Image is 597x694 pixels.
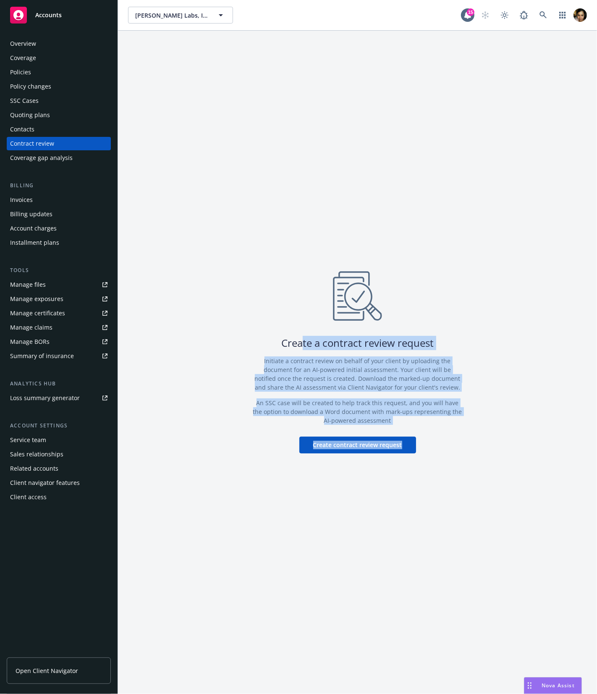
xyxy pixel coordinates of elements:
div: Billing [7,181,111,190]
div: Sales relationships [10,448,63,461]
a: Quoting plans [7,108,111,122]
p: An SSC case will be created to help track this request, and you will have the option to download ... [253,398,463,425]
a: Manage certificates [7,306,111,320]
a: Service team [7,433,111,447]
div: Drag to move [524,678,535,694]
a: Start snowing [477,7,494,24]
div: Related accounts [10,462,58,475]
div: 15 [467,8,474,16]
a: Coverage [7,51,111,65]
a: Summary of insurance [7,349,111,363]
a: Billing updates [7,207,111,221]
a: Manage claims [7,321,111,334]
div: Manage claims [10,321,52,334]
div: Coverage gap analysis [10,151,73,165]
div: SSC Cases [10,94,39,107]
a: Related accounts [7,462,111,475]
button: [PERSON_NAME] Labs, Inc. [128,7,233,24]
div: Manage BORs [10,335,50,348]
a: Contract review [7,137,111,150]
a: SSC Cases [7,94,111,107]
span: [PERSON_NAME] Labs, Inc. [135,11,208,20]
a: Installment plans [7,236,111,249]
a: Manage files [7,278,111,291]
button: Nova Assist [524,677,582,694]
div: Contacts [10,123,34,136]
div: Create a contract review request [281,336,434,350]
div: Account settings [7,422,111,430]
div: Analytics hub [7,380,111,388]
div: Policy changes [10,80,51,93]
div: Loss summary generator [10,391,80,405]
a: Policies [7,65,111,79]
button: Create contract review request [299,437,416,453]
a: Accounts [7,3,111,27]
a: Coverage gap analysis [7,151,111,165]
div: Account charges [10,222,57,235]
div: Overview [10,37,36,50]
div: Installment plans [10,236,59,249]
div: Manage files [10,278,46,291]
a: Manage BORs [7,335,111,348]
div: Manage certificates [10,306,65,320]
p: Initiate a contract review on behalf of your client by uploading the document for an AI-powered i... [253,356,463,392]
span: Nova Assist [542,682,575,689]
a: Overview [7,37,111,50]
div: Billing updates [10,207,52,221]
div: Client navigator features [10,476,80,490]
a: Search [535,7,552,24]
div: Service team [10,433,46,447]
div: Coverage [10,51,36,65]
a: Account charges [7,222,111,235]
div: Client access [10,490,47,504]
div: Tools [7,266,111,275]
a: Client navigator features [7,476,111,490]
div: Manage exposures [10,292,63,306]
div: Policies [10,65,31,79]
div: Invoices [10,193,33,207]
a: Client access [7,490,111,504]
a: Invoices [7,193,111,207]
a: Policy changes [7,80,111,93]
a: Contacts [7,123,111,136]
a: Sales relationships [7,448,111,461]
div: Summary of insurance [10,349,74,363]
span: Open Client Navigator [16,666,78,675]
img: photo [573,8,587,22]
a: Toggle theme [496,7,513,24]
a: Manage exposures [7,292,111,306]
a: Switch app [554,7,571,24]
a: Loss summary generator [7,391,111,405]
div: Contract review [10,137,54,150]
a: Report a Bug [516,7,532,24]
span: Accounts [35,12,62,18]
div: Quoting plans [10,108,50,122]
